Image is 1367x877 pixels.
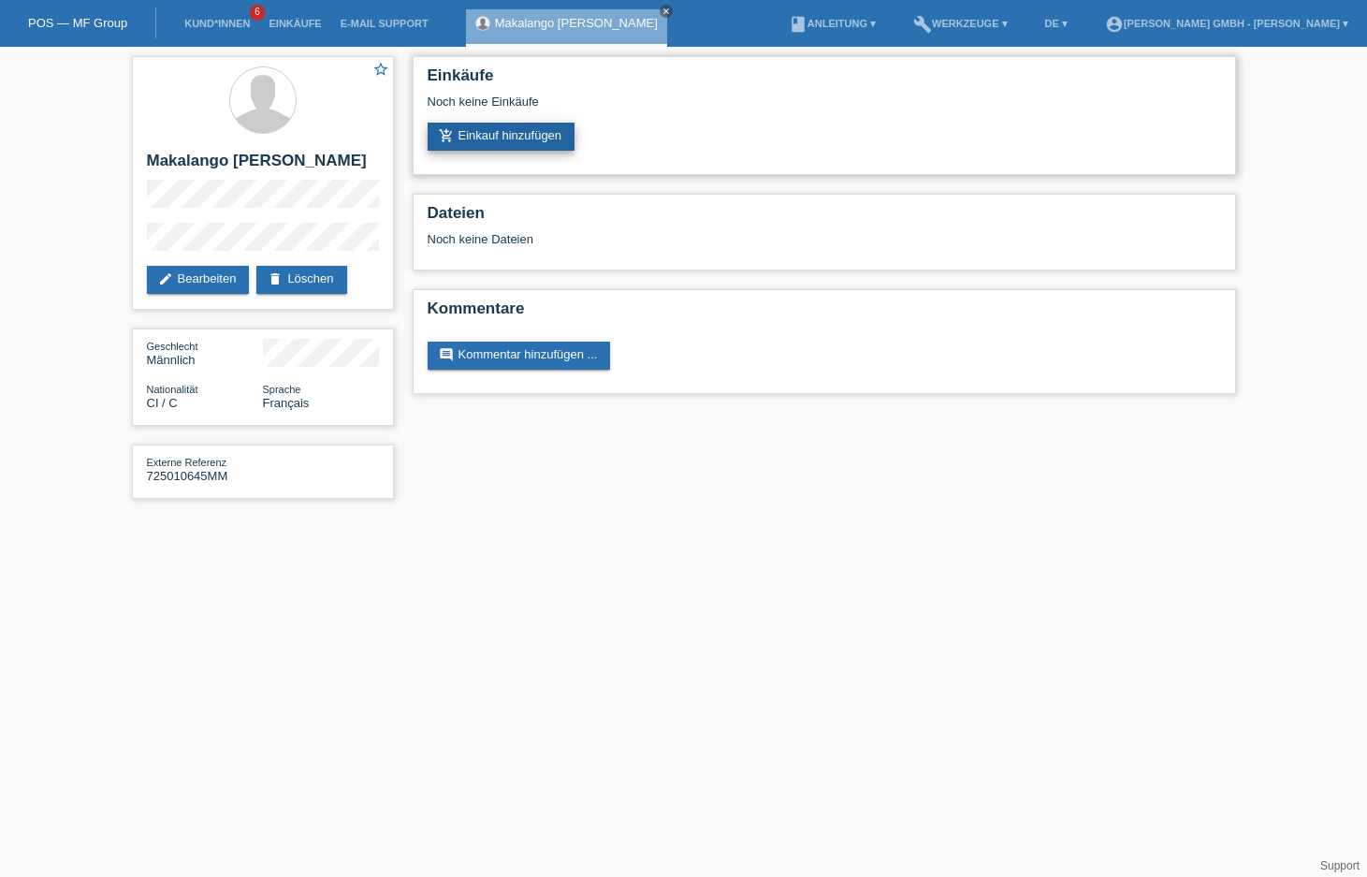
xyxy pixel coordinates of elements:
[175,18,259,29] a: Kund*innen
[256,266,346,294] a: deleteLöschen
[147,266,250,294] a: editBearbeiten
[428,204,1221,232] h2: Dateien
[263,396,310,410] span: Français
[779,18,885,29] a: bookAnleitung ▾
[428,300,1221,328] h2: Kommentare
[372,61,389,80] a: star_border
[439,128,454,143] i: add_shopping_cart
[495,16,658,30] a: Makalango [PERSON_NAME]
[147,341,198,352] span: Geschlecht
[439,347,454,362] i: comment
[789,15,807,34] i: book
[428,342,611,370] a: commentKommentar hinzufügen ...
[147,339,263,367] div: Männlich
[147,384,198,395] span: Nationalität
[372,61,389,78] i: star_border
[660,5,673,18] a: close
[250,5,265,21] span: 6
[263,384,301,395] span: Sprache
[147,396,178,410] span: Elfenbeinküste / C / 03.11.1997
[147,455,263,483] div: 725010645MM
[662,7,671,16] i: close
[1320,859,1360,872] a: Support
[1036,18,1077,29] a: DE ▾
[1105,15,1124,34] i: account_circle
[331,18,438,29] a: E-Mail Support
[428,95,1221,123] div: Noch keine Einkäufe
[913,15,932,34] i: build
[147,457,227,468] span: Externe Referenz
[428,66,1221,95] h2: Einkäufe
[147,152,379,180] h2: Makalango [PERSON_NAME]
[268,271,283,286] i: delete
[158,271,173,286] i: edit
[904,18,1017,29] a: buildWerkzeuge ▾
[428,123,575,151] a: add_shopping_cartEinkauf hinzufügen
[28,16,127,30] a: POS — MF Group
[1096,18,1358,29] a: account_circle[PERSON_NAME] GmbH - [PERSON_NAME] ▾
[428,232,999,246] div: Noch keine Dateien
[259,18,330,29] a: Einkäufe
